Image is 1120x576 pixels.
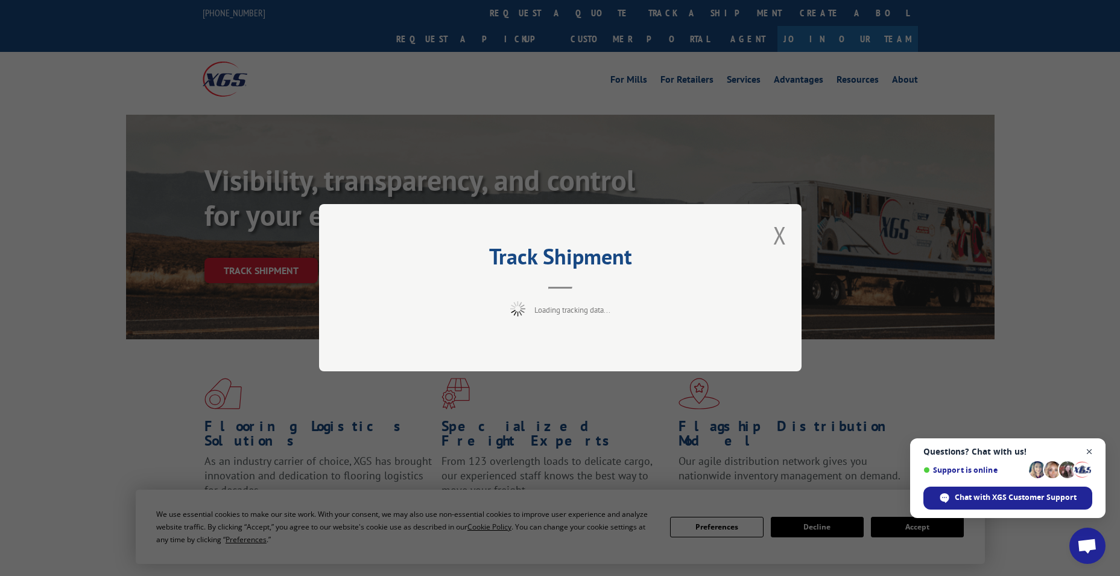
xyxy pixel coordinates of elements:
[1082,444,1097,459] span: Close chat
[534,306,610,316] span: Loading tracking data...
[379,248,741,271] h2: Track Shipment
[1069,528,1106,564] div: Open chat
[955,492,1077,503] span: Chat with XGS Customer Support
[923,466,1025,475] span: Support is online
[923,487,1092,510] div: Chat with XGS Customer Support
[773,219,786,251] button: Close modal
[510,302,525,317] img: xgs-loading
[923,447,1092,456] span: Questions? Chat with us!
